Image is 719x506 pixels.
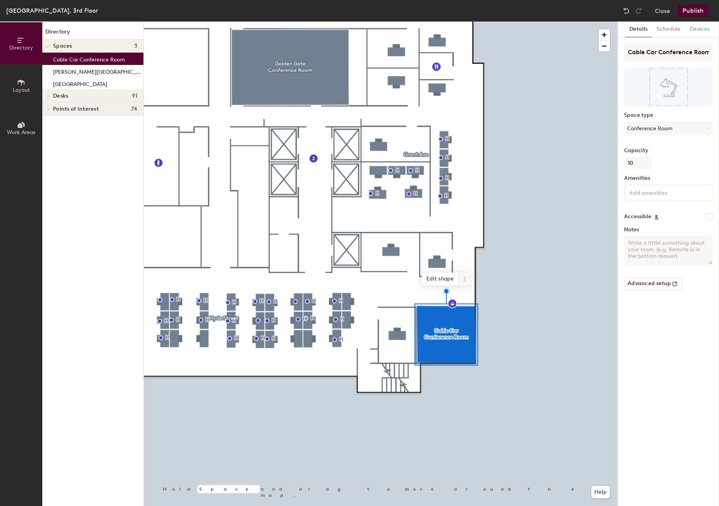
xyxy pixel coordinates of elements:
p: Cable Car Conference Room [53,54,125,63]
span: Points of interest [53,106,99,112]
h1: Directory [42,28,143,40]
img: The space named Cable Car Conference Room [624,68,713,106]
button: Close [655,5,670,17]
img: Undo [622,7,630,15]
span: 74 [131,106,137,112]
label: Space type [624,112,713,118]
span: Edit shape [422,272,459,285]
span: Spaces [53,43,72,49]
button: Devices [685,22,714,37]
label: Accessible [624,214,651,220]
button: Publish [678,5,708,17]
span: Layout [13,87,30,93]
span: 3 [134,43,137,49]
span: Work Areas [7,129,35,136]
label: Capacity [624,148,713,154]
p: [PERSON_NAME][GEOGRAPHIC_DATA] [53,66,142,75]
label: Amenities [624,175,713,181]
label: Notes [624,227,713,233]
button: Schedule [652,22,685,37]
button: Help [591,486,610,498]
button: Conference Room [624,121,713,135]
button: Details [625,22,652,37]
span: Desks [53,93,68,99]
img: Redo [635,7,642,15]
span: Directory [9,45,33,51]
button: Advanced setup [624,277,682,290]
p: [GEOGRAPHIC_DATA] [53,79,107,88]
div: [GEOGRAPHIC_DATA], 3rd Floor [6,6,98,15]
span: 91 [132,93,137,99]
input: Add amenities [628,187,697,197]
